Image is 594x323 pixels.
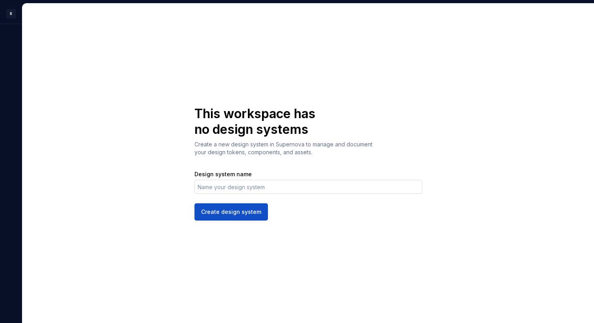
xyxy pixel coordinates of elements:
[194,106,331,137] h1: This workspace has no design systems
[194,180,422,194] input: Name your design system
[2,5,20,22] button: B
[194,170,252,178] label: Design system name
[194,203,268,221] button: Create design system
[6,9,16,18] div: B
[194,141,377,156] p: Create a new design system in Supernova to manage and document your design tokens, components, an...
[201,208,261,216] span: Create design system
